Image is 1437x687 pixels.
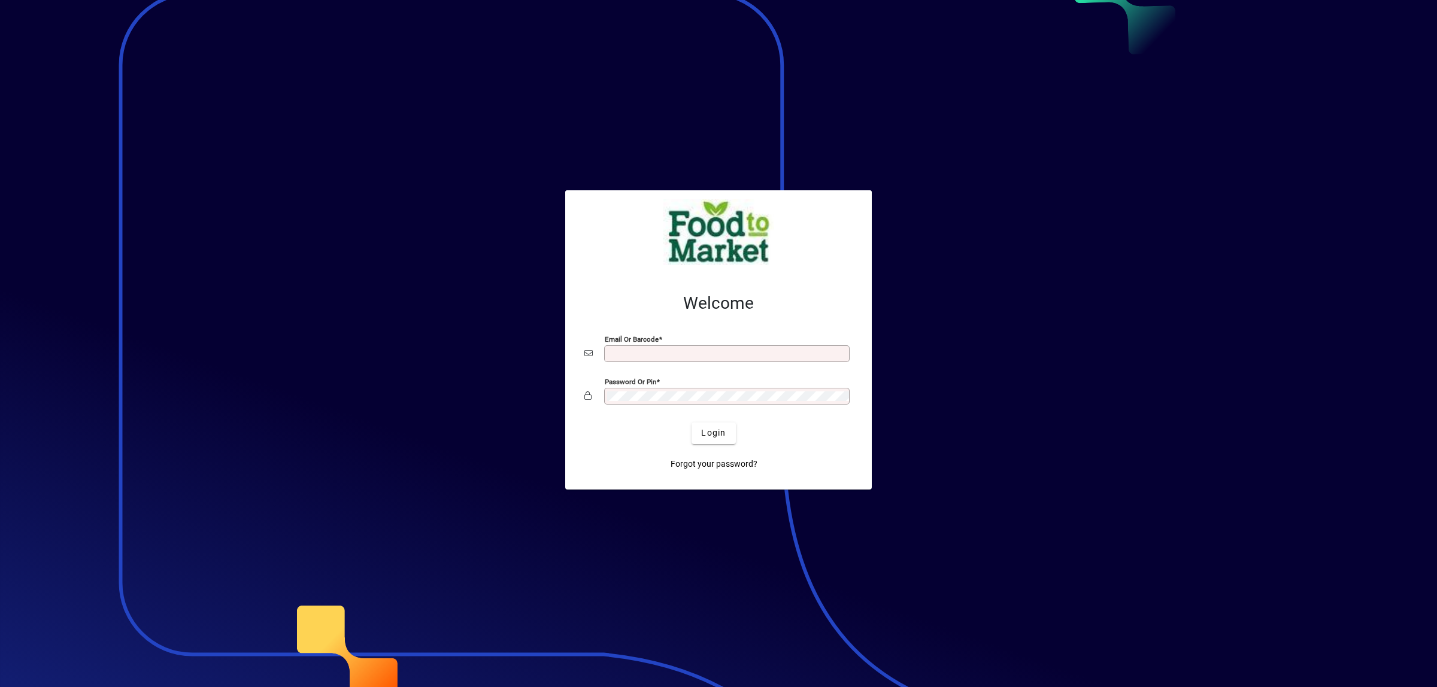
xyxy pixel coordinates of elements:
h2: Welcome [584,293,853,314]
span: Login [701,427,726,439]
span: Forgot your password? [671,458,757,470]
mat-label: Email or Barcode [605,335,659,343]
button: Login [692,422,735,444]
a: Forgot your password? [666,454,762,475]
mat-label: Password or Pin [605,377,656,385]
